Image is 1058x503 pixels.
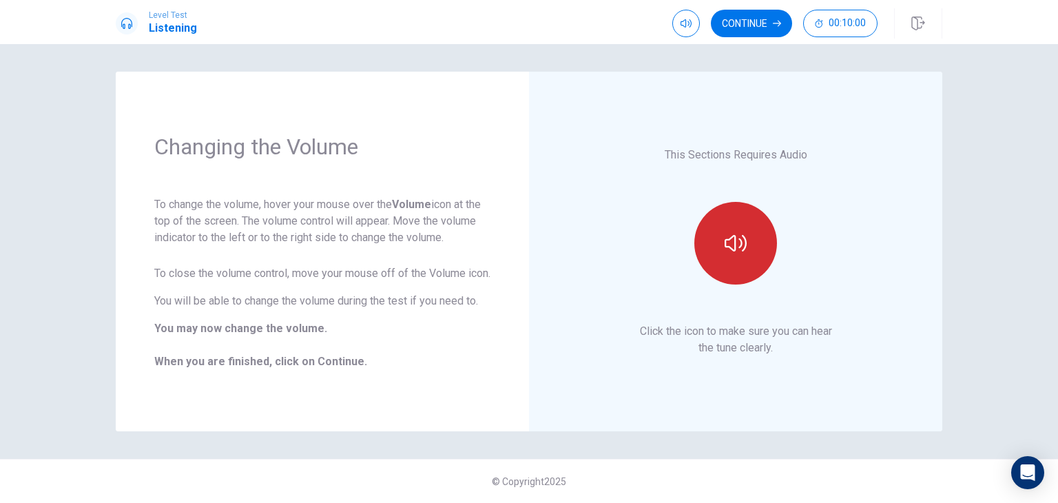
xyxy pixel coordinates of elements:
[711,10,792,37] button: Continue
[149,10,197,20] span: Level Test
[392,198,431,211] strong: Volume
[803,10,878,37] button: 00:10:00
[829,18,866,29] span: 00:10:00
[154,293,490,309] p: You will be able to change the volume during the test if you need to.
[154,133,490,161] h1: Changing the Volume
[154,265,490,282] p: To close the volume control, move your mouse off of the Volume icon.
[149,20,197,37] h1: Listening
[640,323,832,356] p: Click the icon to make sure you can hear the tune clearly.
[665,147,807,163] p: This Sections Requires Audio
[492,476,566,487] span: © Copyright 2025
[154,196,490,246] p: To change the volume, hover your mouse over the icon at the top of the screen. The volume control...
[154,322,367,368] b: You may now change the volume. When you are finished, click on Continue.
[1011,456,1044,489] div: Open Intercom Messenger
